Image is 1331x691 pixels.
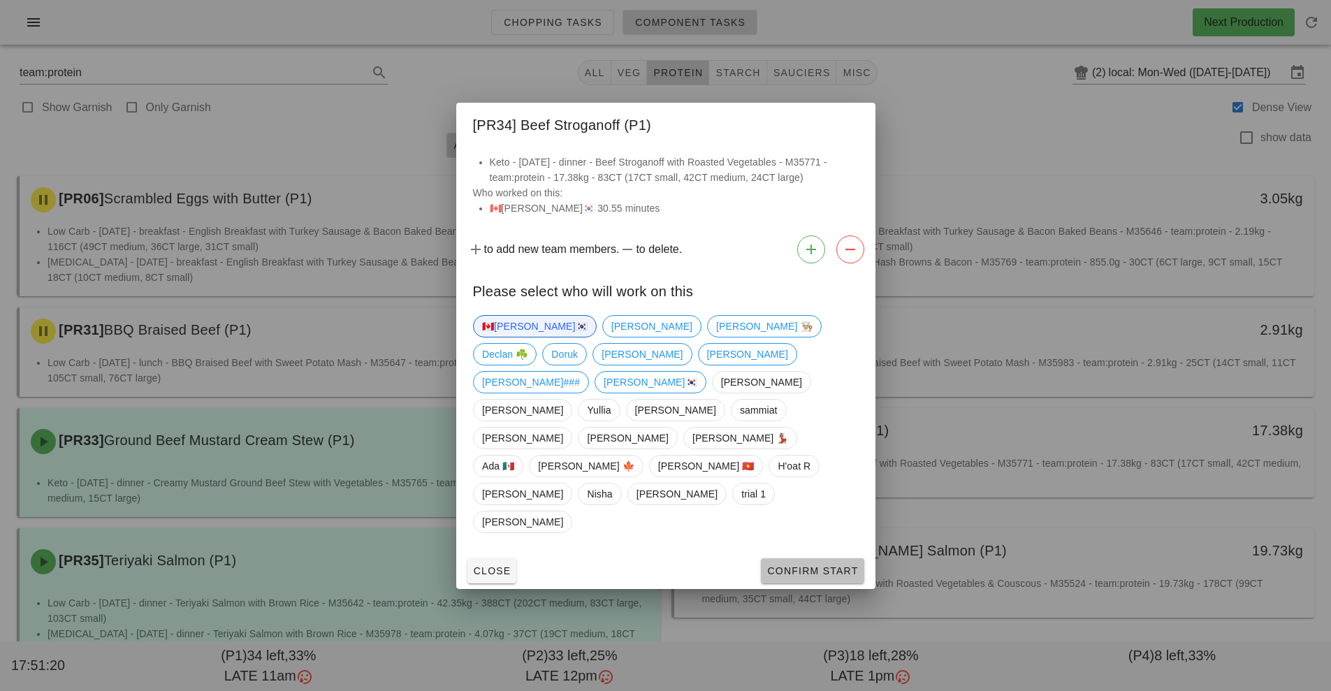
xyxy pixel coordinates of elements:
span: Confirm Start [766,565,858,576]
span: [PERSON_NAME] [482,400,563,421]
span: [PERSON_NAME] 👨🏼‍🍳 [716,316,813,337]
div: Please select who will work on this [456,269,875,310]
span: [PERSON_NAME] [587,428,668,449]
span: [PERSON_NAME] [482,428,563,449]
span: [PERSON_NAME] 🍁 [538,456,634,477]
span: H'oat R [778,456,810,477]
button: Close [467,558,517,583]
span: Nisha [587,483,612,504]
span: Ada 🇲🇽 [482,456,514,477]
span: [PERSON_NAME] [611,316,692,337]
button: Confirm Start [761,558,864,583]
div: to add new team members. to delete. [456,230,875,269]
span: [PERSON_NAME] [602,344,683,365]
span: [PERSON_NAME] 💃🏽 [692,428,788,449]
span: Yullia [587,400,611,421]
span: [PERSON_NAME]### [482,372,580,393]
span: [PERSON_NAME] [706,344,787,365]
li: 🇨🇦[PERSON_NAME]🇰🇷 30.55 minutes [490,201,859,216]
span: Doruk [551,344,578,365]
span: [PERSON_NAME] [634,400,715,421]
div: Who worked on this: [456,154,875,230]
li: Keto - [DATE] - dinner - Beef Stroganoff with Roasted Vegetables - M35771 - team:protein - 17.38k... [490,154,859,185]
span: [PERSON_NAME] 🇻🇳 [657,456,754,477]
div: [PR34] Beef Stroganoff (P1) [456,103,875,143]
span: Close [473,565,511,576]
span: sammiat [739,400,777,421]
span: [PERSON_NAME] [482,511,563,532]
span: [PERSON_NAME]🇰🇷 [604,372,697,393]
span: [PERSON_NAME] [482,483,563,504]
span: 🇨🇦[PERSON_NAME]🇰🇷 [482,316,588,337]
span: Declan ☘️ [482,344,528,365]
span: trial 1 [741,483,766,504]
span: [PERSON_NAME] [636,483,717,504]
span: [PERSON_NAME] [720,372,801,393]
